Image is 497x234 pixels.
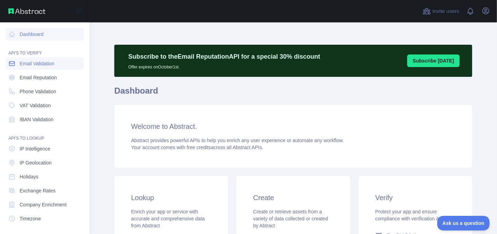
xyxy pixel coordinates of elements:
h3: Create [253,193,333,203]
span: IBAN Validation [20,116,53,123]
span: Timezone [20,215,41,222]
img: Abstract API [8,8,45,14]
span: Abstract provides powerful APIs to help you enrich any user experience or automate any workflow. [131,138,344,143]
h1: Dashboard [114,85,472,102]
span: free credits [187,145,211,150]
span: Enrich your app or service with accurate and comprehensive data from Abstract [131,209,205,228]
span: Protect your app and ensure compliance with verification APIs [375,209,446,221]
span: Phone Validation [20,88,56,95]
h3: Welcome to Abstract. [131,122,455,131]
a: VAT Validation [6,99,84,112]
a: Phone Validation [6,85,84,98]
a: Dashboard [6,28,84,41]
span: Holidays [20,173,38,180]
span: VAT Validation [20,102,51,109]
span: Invite users [432,7,459,15]
a: IP Geolocation [6,156,84,169]
span: Email Reputation [20,74,57,81]
div: API'S TO VERIFY [6,42,84,56]
span: Company Enrichment [20,201,67,208]
span: Create or retrieve assets from a variety of data collected or created by Abtract [253,209,328,228]
button: Subscribe [DATE] [407,54,460,67]
a: IBAN Validation [6,113,84,126]
iframe: Toggle Customer Support [437,216,490,231]
h3: Verify [375,193,455,203]
a: Exchange Rates [6,184,84,197]
a: Email Reputation [6,71,84,84]
span: IP Geolocation [20,159,52,166]
div: API'S TO LOOKUP [6,127,84,141]
span: Your account comes with across all Abstract APIs. [131,145,263,150]
a: Company Enrichment [6,198,84,211]
span: Email Validation [20,60,54,67]
p: Subscribe to the Email Reputation API for a special 30 % discount [128,52,320,61]
span: IP Intelligence [20,145,50,152]
h3: Lookup [131,193,211,203]
a: Holidays [6,170,84,183]
span: Exchange Rates [20,187,56,194]
a: Email Validation [6,57,84,70]
a: Timezone [6,212,84,225]
button: Invite users [421,6,461,17]
p: Offer expires on October 1st. [128,61,320,70]
a: IP Intelligence [6,142,84,155]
